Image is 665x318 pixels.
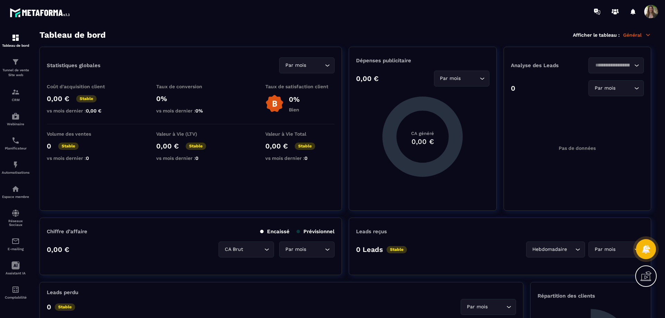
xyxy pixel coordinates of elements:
p: 0 [511,84,515,92]
p: 0 [47,303,51,311]
input: Search for option [617,84,632,92]
p: Stable [58,143,79,150]
span: Hebdomadaire [531,246,568,253]
p: 0,00 € [47,94,69,103]
img: b-badge-o.b3b20ee6.svg [265,94,284,113]
div: Search for option [588,242,644,257]
span: 0% [195,108,203,113]
div: Search for option [588,57,644,73]
p: vs mois dernier : [156,108,225,113]
p: Tunnel de vente Site web [2,68,29,78]
p: Dépenses publicitaire [356,57,489,64]
p: Prévisionnel [296,228,335,235]
p: Général [623,32,651,38]
span: CA Brut [223,246,245,253]
p: 0,00 € [156,142,179,150]
p: vs mois dernier : [156,155,225,161]
p: vs mois dernier : [47,155,116,161]
p: 0 Leads [356,245,383,254]
p: Stable [387,246,407,253]
p: Taux de conversion [156,84,225,89]
span: Par mois [593,84,617,92]
span: 0 [195,155,198,161]
p: Réseaux Sociaux [2,219,29,227]
p: CRM [2,98,29,102]
span: Par mois [593,246,617,253]
p: Leads reçus [356,228,387,235]
img: automations [11,112,20,120]
input: Search for option [593,62,632,69]
span: 0,00 € [86,108,101,113]
a: Assistant IA [2,256,29,280]
p: Stable [186,143,206,150]
p: 0% [289,95,300,103]
p: Espace membre [2,195,29,199]
p: Pas de données [559,145,596,151]
img: automations [11,161,20,169]
a: emailemailE-mailing [2,232,29,256]
a: automationsautomationsWebinaire [2,107,29,131]
img: email [11,237,20,245]
p: Webinaire [2,122,29,126]
span: Par mois [284,62,308,69]
p: Stable [55,303,75,311]
p: Valeur à Vie Total [265,131,335,137]
p: 0,00 € [265,142,288,150]
img: formation [11,58,20,66]
p: vs mois dernier : [47,108,116,113]
p: Analyse des Leads [511,62,577,69]
p: Tableau de bord [2,44,29,47]
input: Search for option [245,246,263,253]
p: 0% [156,94,225,103]
input: Search for option [617,246,632,253]
p: Assistant IA [2,271,29,275]
div: Search for option [279,57,335,73]
img: formation [11,34,20,42]
input: Search for option [308,62,323,69]
img: logo [10,6,72,19]
p: Chiffre d’affaire [47,228,87,235]
h3: Tableau de bord [39,30,106,40]
div: Search for option [588,80,644,96]
p: Stable [295,143,315,150]
p: Stable [76,95,97,102]
p: Leads perdu [47,289,78,296]
p: 0 [47,142,51,150]
p: Comptabilité [2,296,29,299]
input: Search for option [308,246,323,253]
img: automations [11,185,20,193]
div: Search for option [434,71,489,87]
img: social-network [11,209,20,217]
div: Search for option [219,242,274,257]
p: Bien [289,107,300,112]
p: Planificateur [2,146,29,150]
a: formationformationTableau de bord [2,28,29,53]
div: Search for option [279,242,335,257]
a: automationsautomationsEspace membre [2,180,29,204]
a: formationformationCRM [2,83,29,107]
div: Search for option [461,299,516,315]
img: formation [11,88,20,96]
input: Search for option [489,303,505,311]
a: automationsautomationsAutomatisations [2,155,29,180]
p: Taux de satisfaction client [265,84,335,89]
div: Search for option [526,242,585,257]
p: Valeur à Vie (LTV) [156,131,225,137]
a: formationformationTunnel de vente Site web [2,53,29,83]
p: Répartition des clients [538,293,644,299]
p: Afficher le tableau : [573,32,620,38]
input: Search for option [568,246,574,253]
img: scheduler [11,136,20,145]
a: accountantaccountantComptabilité [2,280,29,305]
a: social-networksocial-networkRéseaux Sociaux [2,204,29,232]
p: 0,00 € [47,245,69,254]
span: 0 [86,155,89,161]
p: Encaissé [260,228,290,235]
span: Par mois [284,246,308,253]
p: Coût d'acquisition client [47,84,116,89]
span: Par mois [465,303,489,311]
input: Search for option [462,75,478,82]
p: vs mois dernier : [265,155,335,161]
img: accountant [11,285,20,294]
p: 0,00 € [356,74,379,83]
